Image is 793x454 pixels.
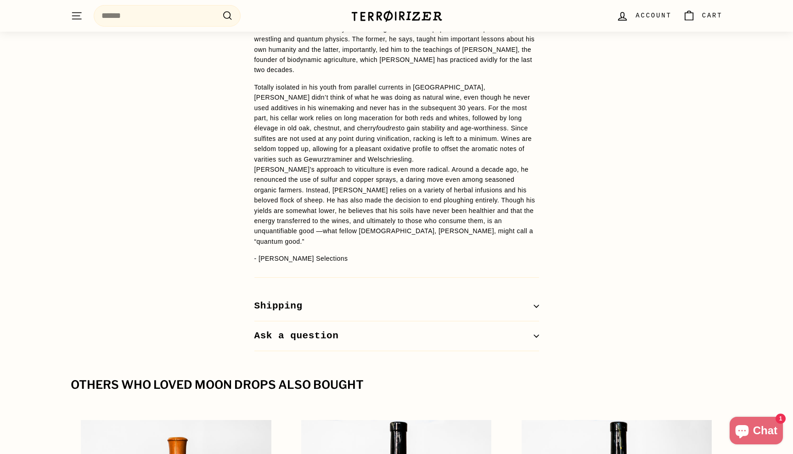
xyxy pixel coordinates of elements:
button: Ask a question [254,321,539,351]
span: - [PERSON_NAME] Selections [254,255,348,262]
span: Totally isolated in his youth from parallel currents in [GEOGRAPHIC_DATA], [PERSON_NAME] didn’t t... [254,84,530,132]
button: Shipping [254,291,539,321]
span: wrestling [254,35,281,43]
span: Account [636,11,671,21]
inbox-online-store-chat: Shopify online store chat [727,417,786,447]
a: Cart [677,2,728,29]
a: Account [611,2,677,29]
span: to gain stability and age-worthiness. Since sulfites are not used at any point during vinificatio... [254,124,532,163]
em: foudres [376,124,399,132]
span: Cart [702,11,723,21]
div: Others who loved Moon Drops also bought [71,379,723,392]
span: [PERSON_NAME]’s approach to viticulture is even more radical. Around a decade ago, he renounced t... [254,166,535,245]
